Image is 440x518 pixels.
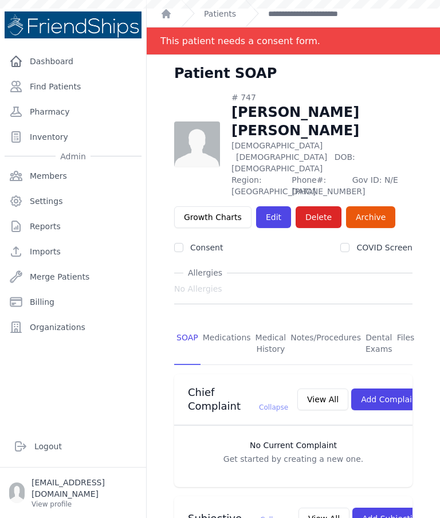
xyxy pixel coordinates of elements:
button: Delete [296,206,341,228]
button: View All [297,388,348,410]
h3: No Current Complaint [186,439,401,451]
img: person-242608b1a05df3501eefc295dc1bc67a.jpg [174,121,220,167]
a: Logout [9,435,137,458]
p: [DEMOGRAPHIC_DATA] [231,140,412,174]
p: [EMAIL_ADDRESS][DOMAIN_NAME] [32,477,137,500]
a: Merge Patients [5,265,142,288]
span: Collapse [259,403,288,411]
a: [EMAIL_ADDRESS][DOMAIN_NAME] View profile [9,477,137,509]
a: Growth Charts [174,206,252,228]
span: [DEMOGRAPHIC_DATA] [236,152,327,162]
a: Edit [256,206,291,228]
h1: [PERSON_NAME] [PERSON_NAME] [231,103,412,140]
label: Consent [190,243,223,252]
a: Files [395,323,417,365]
span: Gov ID: N/E [352,174,412,197]
a: Settings [5,190,142,213]
a: Find Patients [5,75,142,98]
div: Notification [147,28,440,55]
a: Inventory [5,125,142,148]
a: Archive [346,206,395,228]
a: Organizations [5,316,142,339]
span: Allergies [183,267,227,278]
span: No Allergies [174,283,222,295]
span: Region: [GEOGRAPHIC_DATA] [231,174,285,197]
p: View profile [32,500,137,509]
a: Members [5,164,142,187]
span: Phone#: [PHONE_NUMBER] [292,174,345,197]
a: Medications [201,323,253,365]
a: Imports [5,240,142,263]
button: Add Complaint [351,388,430,410]
img: Medical Missions EMR [5,11,142,38]
div: This patient needs a consent form. [160,28,320,54]
nav: Tabs [174,323,412,365]
h3: Chief Complaint [188,386,288,413]
p: Get started by creating a new one. [186,453,401,465]
a: Dashboard [5,50,142,73]
a: Billing [5,291,142,313]
span: Admin [56,151,91,162]
a: Notes/Procedures [288,323,363,365]
a: Medical History [253,323,289,365]
a: Reports [5,215,142,238]
div: # 747 [231,92,412,103]
a: Patients [204,8,236,19]
a: Dental Exams [363,323,395,365]
h1: Patient SOAP [174,64,277,83]
label: COVID Screen [356,243,412,252]
a: Pharmacy [5,100,142,123]
a: SOAP [174,323,201,365]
